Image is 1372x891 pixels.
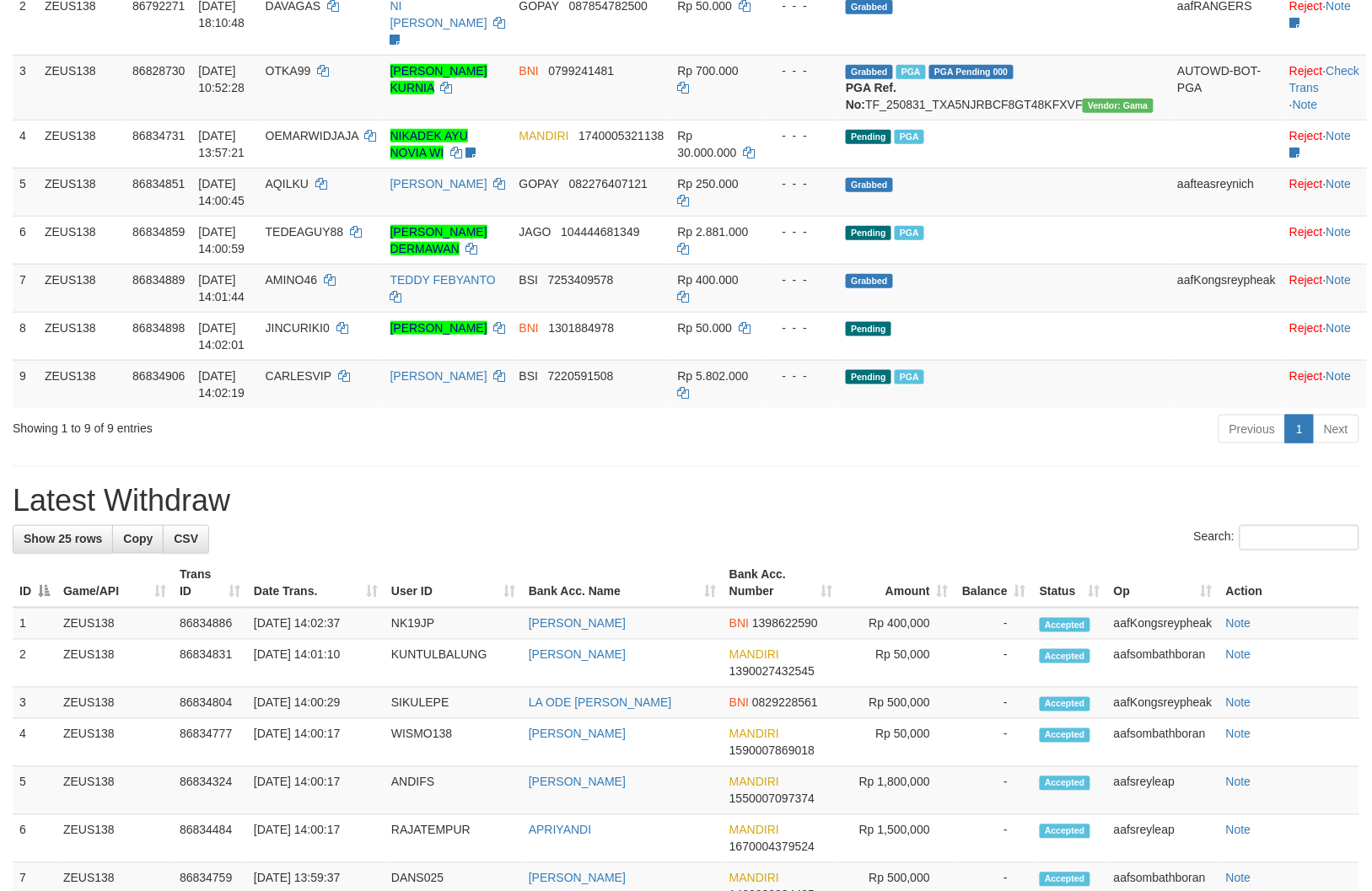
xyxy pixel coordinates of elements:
span: Accepted [1040,872,1090,887]
a: Note [1226,824,1251,837]
span: Marked by aafsreyleap [895,370,924,384]
span: Grabbed [846,178,893,192]
td: 1 [13,608,56,640]
a: [PERSON_NAME] KURNIA [390,64,487,94]
span: Copy 1390027432545 to clipboard [729,665,815,679]
span: Accepted [1040,649,1090,663]
span: Rp 700.000 [678,64,739,78]
td: 3 [13,55,38,120]
span: Copy 1740005321138 to clipboard [578,129,664,142]
a: Reject [1289,129,1323,142]
a: APRIYANDI [529,824,591,837]
a: Note [1293,98,1318,111]
span: [DATE] 14:00:45 [198,177,245,207]
span: Accepted [1040,618,1090,632]
a: Check Trans [1289,64,1359,94]
td: - [955,815,1033,863]
span: MANDIRI [729,776,779,789]
a: Note [1326,369,1352,383]
td: aafKongsreypheak [1171,264,1283,312]
span: Copy 0829228561 to clipboard [752,696,818,710]
a: Note [1326,321,1352,335]
td: 9 [13,360,38,408]
div: - - - [768,223,832,240]
th: Op: activate to sort column ascending [1107,560,1219,608]
span: Copy 1670004379524 to clipboard [729,840,815,854]
td: [DATE] 14:00:17 [247,815,385,863]
div: - - - [768,127,832,144]
td: NK19JP [385,608,522,640]
span: Rp 5.802.000 [678,369,749,383]
span: CSV [174,533,198,546]
span: [DATE] 14:02:19 [198,369,245,400]
span: BNI [519,321,539,335]
td: aafsreyleap [1107,767,1219,815]
span: Copy 7253409578 to clipboard [548,273,614,287]
a: Previous [1219,415,1286,443]
a: LA ODE [PERSON_NAME] [529,696,672,710]
th: Amount: activate to sort column ascending [839,560,955,608]
td: Rp 50,000 [839,640,955,688]
a: Show 25 rows [13,525,113,554]
td: 86834886 [173,608,247,640]
a: 1 [1285,415,1314,443]
span: Copy 082276407121 to clipboard [569,177,648,191]
span: BSI [519,273,539,287]
td: 86834804 [173,688,247,719]
td: 6 [13,815,56,863]
th: Balance: activate to sort column ascending [955,560,1033,608]
a: Reject [1289,64,1323,78]
td: 7 [13,264,38,312]
td: ZEUS138 [56,815,173,863]
a: Note [1326,129,1352,142]
span: Copy 1550007097374 to clipboard [729,792,815,806]
a: [PERSON_NAME] DERMAWAN [390,225,487,255]
div: - - - [768,368,832,384]
span: Accepted [1040,728,1090,743]
td: aafteasreynich [1171,168,1283,216]
span: OTKA99 [266,64,311,78]
td: 86834831 [173,640,247,688]
span: [DATE] 10:52:28 [198,64,245,94]
span: Copy 1398622590 to clipboard [752,617,818,631]
div: - - - [768,319,832,336]
span: Grabbed [846,274,893,288]
span: Pending [846,322,891,336]
a: Next [1313,415,1359,443]
span: Copy 1590007869018 to clipboard [729,744,815,758]
a: [PERSON_NAME] [529,617,626,631]
span: TEDEAGUY88 [266,225,344,239]
a: Note [1326,273,1352,287]
span: Show 25 rows [24,533,102,546]
td: - [955,719,1033,767]
td: ZEUS138 [38,120,126,168]
a: [PERSON_NAME] [390,321,487,335]
a: Note [1326,177,1352,191]
a: Note [1226,872,1251,885]
span: JAGO [519,225,551,239]
td: ZEUS138 [56,719,173,767]
a: Copy [112,525,164,554]
span: Accepted [1040,697,1090,711]
td: - [955,767,1033,815]
a: [PERSON_NAME] [529,776,626,789]
td: [DATE] 14:01:10 [247,640,385,688]
th: Date Trans.: activate to sort column ascending [247,560,385,608]
td: [DATE] 14:00:17 [247,767,385,815]
span: Pending [846,130,891,144]
td: ZEUS138 [38,55,126,120]
td: ZEUS138 [56,608,173,640]
span: BNI [729,617,749,631]
td: ZEUS138 [38,360,126,408]
td: aafsombathboran [1107,640,1219,688]
td: TF_250831_TXA5NJRBCF8GT48KFXVF [839,55,1170,120]
td: RAJATEMPUR [385,815,522,863]
a: CSV [163,525,209,554]
td: ZEUS138 [38,312,126,360]
span: Rp 30.000.000 [678,129,737,159]
td: 4 [13,719,56,767]
td: ZEUS138 [38,216,126,264]
span: 86834889 [132,273,185,287]
td: · [1283,168,1366,216]
td: · [1283,216,1366,264]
